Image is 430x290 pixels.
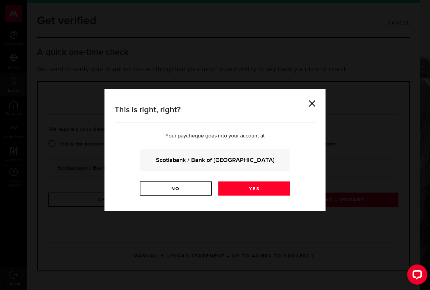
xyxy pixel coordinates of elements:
iframe: LiveChat chat widget [402,262,430,290]
a: Yes [218,181,290,196]
p: Your paycheque goes into your account at [115,133,315,139]
strong: Scotiabank / Bank of [GEOGRAPHIC_DATA] [149,156,281,165]
a: No [140,181,212,196]
h3: This is right, right? [115,104,315,123]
